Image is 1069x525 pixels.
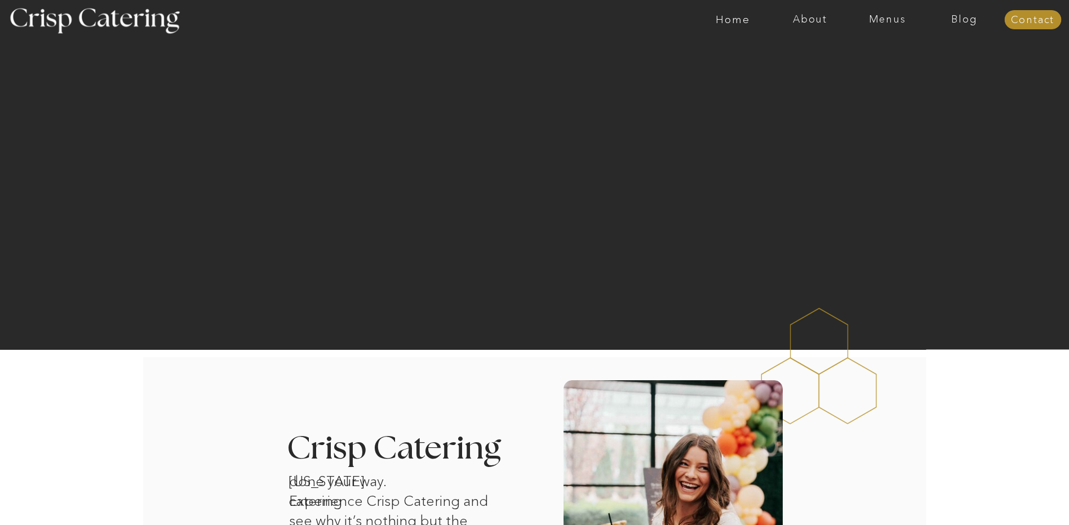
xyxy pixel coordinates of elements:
iframe: podium webchat widget bubble [956,469,1069,525]
a: Contact [1004,15,1061,26]
a: Menus [849,14,926,25]
a: Home [694,14,771,25]
h3: Crisp Catering [287,433,530,466]
a: Blog [926,14,1003,25]
a: About [771,14,849,25]
h1: [US_STATE] catering [289,471,406,486]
